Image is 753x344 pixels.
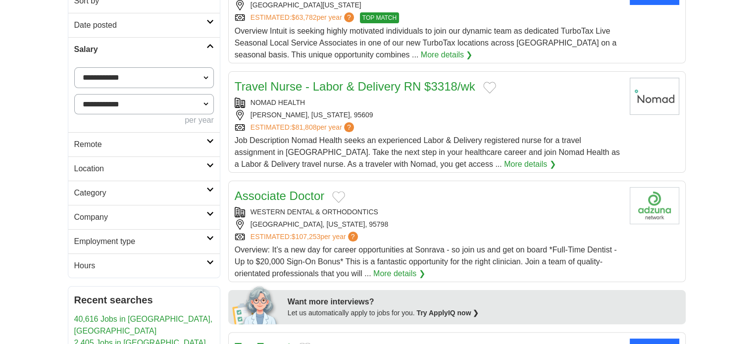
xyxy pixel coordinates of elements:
[68,132,220,156] a: Remote
[483,82,496,94] button: Add to favorite jobs
[235,246,617,278] span: Overview: It’s a new day for career opportunities at Sonrava - so join us and get on board *Full-...
[74,19,206,31] h2: Date posted
[68,156,220,181] a: Location
[74,114,214,126] div: per year
[68,181,220,205] a: Category
[288,296,680,308] div: Want more interviews?
[504,158,556,170] a: More details ❯
[74,163,206,175] h2: Location
[344,12,354,22] span: ?
[344,122,354,132] span: ?
[74,139,206,150] h2: Remote
[74,211,206,223] h2: Company
[348,232,358,242] span: ?
[332,191,345,203] button: Add to favorite jobs
[68,205,220,229] a: Company
[235,110,622,120] div: [PERSON_NAME], [US_STATE], 95609
[235,219,622,230] div: [GEOGRAPHIC_DATA], [US_STATE], 95798
[232,285,280,324] img: apply-iq-scientist.png
[74,315,213,335] a: 40,616 Jobs in [GEOGRAPHIC_DATA], [GEOGRAPHIC_DATA]
[373,268,425,280] a: More details ❯
[235,136,620,168] span: Job Description Nomad Health seeks an experienced Labor & Delivery registered nurse for a travel ...
[68,37,220,61] a: Salary
[74,260,206,272] h2: Hours
[235,27,616,59] span: Overview Intuit is seeking highly motivated individuals to join our dynamic team as dedicated Tur...
[251,98,305,106] a: NOMAD HEALTH
[235,80,475,93] a: Travel Nurse - Labor & Delivery RN $3318/wk
[235,207,622,217] div: WESTERN DENTAL & ORTHODONTICS
[251,122,356,133] a: ESTIMATED:$81,808per year?
[292,13,317,21] span: $63,782
[68,253,220,278] a: Hours
[292,233,320,241] span: $107,253
[74,44,206,55] h2: Salary
[235,189,324,202] a: Associate Doctor
[74,293,214,307] h2: Recent searches
[288,308,680,318] div: Let us automatically apply to jobs for you.
[630,187,679,224] img: Company logo
[630,78,679,115] img: Nomad Health logo
[417,309,479,317] a: Try ApplyIQ now ❯
[360,12,399,23] span: TOP MATCH
[421,49,473,61] a: More details ❯
[68,229,220,253] a: Employment type
[251,232,360,242] a: ESTIMATED:$107,253per year?
[251,12,356,23] a: ESTIMATED:$63,782per year?
[292,123,317,131] span: $81,808
[74,187,206,199] h2: Category
[74,236,206,247] h2: Employment type
[68,13,220,37] a: Date posted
